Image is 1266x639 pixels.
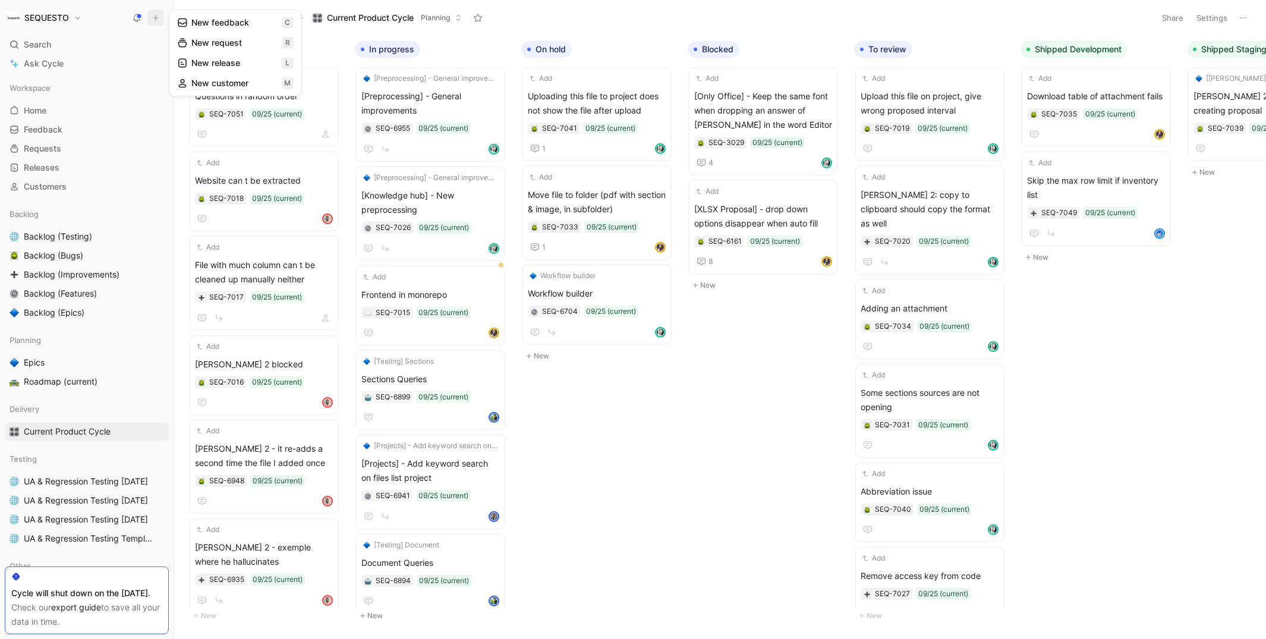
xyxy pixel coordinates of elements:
[542,306,578,317] div: SEQ-6704
[522,265,671,345] a: 🔷Workflow builderWorkflow builder09/25 (current)avatar
[361,188,499,217] span: [Knowledge hub] - New preprocessing
[855,67,1004,161] a: AddUpload this file on project, give wrong proposed interval09/25 (current)avatar
[1027,89,1165,103] span: Download table of attachment fails
[209,108,244,120] div: SEQ-7051
[363,358,370,365] img: 🔷
[8,12,20,24] img: SEQUESTO
[1155,229,1164,238] img: avatar
[868,43,906,55] span: To review
[282,17,294,29] span: c
[24,269,119,281] span: Backlog (Improvements)
[861,73,887,84] button: Add
[5,450,169,468] div: Testing
[7,248,21,263] button: 🪲
[5,266,169,284] a: ➕Backlog (Improvements)
[252,291,302,303] div: 09/25 (current)
[1027,157,1053,169] button: Add
[656,243,665,251] img: avatar
[1155,130,1164,138] img: avatar
[875,235,911,247] div: SEQ-7020
[364,309,372,317] button: ☁️
[376,307,410,319] div: SEQ-7015
[172,33,299,53] button: New requestr
[24,124,62,136] span: Feedback
[209,193,244,204] div: SEQ-7018
[1029,209,1038,217] div: ➕
[694,202,832,231] span: [XLSX Proposal] - drop down options disappear when auto fill
[356,435,505,529] a: 🔷[Projects] - Add keyword search on files list project[Projects] - Add keyword search on files li...
[252,376,302,388] div: 09/25 (current)
[376,222,411,234] div: SEQ-7026
[5,55,169,73] a: Ask Cycle
[10,308,19,317] img: 🔷
[5,400,169,418] div: Delivery
[10,453,37,465] span: Testing
[694,89,832,132] span: [Only Office] - Keep the same font when dropping an answer of [PERSON_NAME] in the word Editor
[587,221,637,233] div: 09/25 (current)
[855,279,1004,359] a: AddAdding an attachment09/25 (current)avatar
[861,188,999,231] span: [PERSON_NAME] 2: copy to clipboard should copy the format as well
[10,270,19,279] img: ➕
[5,247,169,265] a: 🪲Backlog (Bugs)
[1196,125,1204,133] img: 🪲
[363,75,370,82] img: 🔷
[198,379,205,386] img: 🪲
[854,41,912,58] button: To review
[24,357,45,369] span: Epics
[688,278,845,292] button: New
[5,228,169,245] a: 🌐Backlog (Testing)
[361,89,499,118] span: [Preprocessing] - General improvements
[197,378,206,386] button: 🪲
[369,43,414,55] span: In progress
[5,178,169,196] a: Customers
[364,393,372,401] div: 🤖
[253,475,303,487] div: 09/25 (current)
[528,188,666,216] span: Move file to folder (pdf with section & image, in subfolder)
[24,181,67,193] span: Customers
[376,122,410,134] div: SEQ-6955
[361,288,499,302] span: Frontend in monorepo
[697,140,704,147] img: 🪲
[823,257,831,266] img: avatar
[7,287,21,301] button: ⚙️
[694,254,716,269] button: 8
[530,307,538,316] div: ⚙️
[708,235,742,247] div: SEQ-6161
[10,403,39,415] span: Delivery
[198,196,205,203] img: 🪲
[919,320,969,332] div: 09/25 (current)
[528,270,597,282] button: 🔷Workflow builder
[861,89,999,118] span: Upload this file on project, give wrong proposed interval
[855,462,1004,542] a: AddAbbreviation issue09/25 (current)avatar
[361,372,499,386] span: Sections Queries
[863,124,871,133] button: 🪲
[989,258,997,266] img: avatar
[1021,250,1177,265] button: New
[536,43,566,55] span: On hold
[5,400,169,440] div: Delivery🎛️Current Product Cycle
[356,166,505,261] a: 🔷[Preprocessing] - General improvements[Knowledge hub] - New preprocessing09/25 (current)avatar
[1157,10,1189,26] button: Share
[697,138,705,147] div: 🪲
[24,56,64,71] span: Ask Cycle
[863,421,871,429] button: 🪲
[356,266,505,345] a: AddFrontend in monorepo09/25 (current)avatar
[361,73,499,84] button: 🔷[Preprocessing] - General improvements
[861,468,887,480] button: Add
[24,376,97,388] span: Roadmap (current)
[1021,41,1128,58] button: Shipped Development
[1041,207,1077,219] div: SEQ-7049
[5,331,169,349] div: Planning
[355,41,420,58] button: In progress
[918,122,968,134] div: 09/25 (current)
[1208,122,1243,134] div: SEQ-7039
[1030,210,1037,217] img: ➕
[918,419,968,431] div: 09/25 (current)
[694,185,720,197] button: Add
[10,358,19,367] img: 🔷
[5,36,169,53] div: Search
[5,285,169,303] a: ⚙️Backlog (Features)
[418,122,468,134] div: 09/25 (current)
[209,291,244,303] div: SEQ-7017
